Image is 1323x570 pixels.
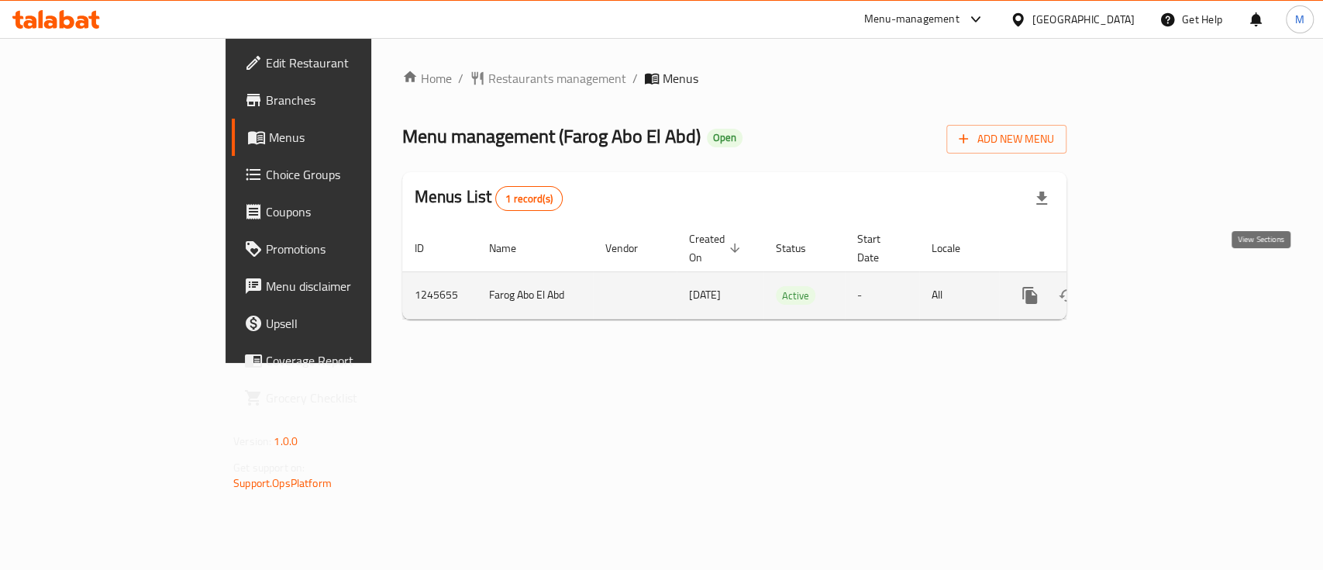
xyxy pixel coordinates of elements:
span: Menus [269,128,434,147]
span: Restaurants management [488,69,626,88]
span: Version: [233,431,271,451]
div: Open [707,129,742,147]
span: Menu disclaimer [266,277,434,295]
a: Promotions [232,230,446,268]
span: Coupons [266,202,434,221]
li: / [458,69,463,88]
a: Coupons [232,193,446,230]
span: Open [707,131,742,144]
div: Export file [1023,180,1060,217]
span: Name [489,239,536,257]
span: M [1295,11,1304,28]
span: Vendor [605,239,658,257]
span: Add New Menu [959,130,1054,149]
a: Support.OpsPlatform [233,473,332,493]
a: Choice Groups [232,156,446,193]
a: Grocery Checklist [232,379,446,416]
div: Menu-management [864,10,960,29]
td: - [845,271,919,319]
span: 1.0.0 [274,431,298,451]
span: Menu management ( Farog Abo El Abd ) [402,119,701,154]
span: Grocery Checklist [266,389,434,407]
span: ID [415,239,444,257]
a: Menus [232,119,446,156]
span: Promotions [266,240,434,258]
a: Upsell [232,305,446,342]
nav: breadcrumb [402,69,1066,88]
h2: Menus List [415,185,563,211]
span: Edit Restaurant [266,54,434,72]
span: Status [776,239,826,257]
table: enhanced table [402,225,1173,320]
button: Add New Menu [946,125,1066,154]
a: Coverage Report [232,342,446,379]
button: more [1011,277,1049,314]
a: Menu disclaimer [232,268,446,305]
span: Menus [663,69,698,88]
span: Branches [266,91,434,109]
span: Coverage Report [266,351,434,370]
span: Created On [689,230,745,267]
a: Edit Restaurant [232,44,446,81]
span: Get support on: [233,458,305,478]
span: Upsell [266,314,434,333]
span: Choice Groups [266,165,434,184]
span: Active [776,287,815,305]
a: Restaurants management [470,69,626,88]
div: Active [776,286,815,305]
div: [GEOGRAPHIC_DATA] [1032,11,1135,28]
li: / [632,69,638,88]
button: Change Status [1049,277,1086,314]
th: Actions [999,225,1173,272]
div: Total records count [495,186,563,211]
span: [DATE] [689,285,721,305]
span: Start Date [857,230,901,267]
span: Locale [932,239,980,257]
span: 1 record(s) [496,192,562,206]
td: All [919,271,999,319]
a: Branches [232,81,446,119]
td: Farog Abo El Abd [477,271,593,319]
